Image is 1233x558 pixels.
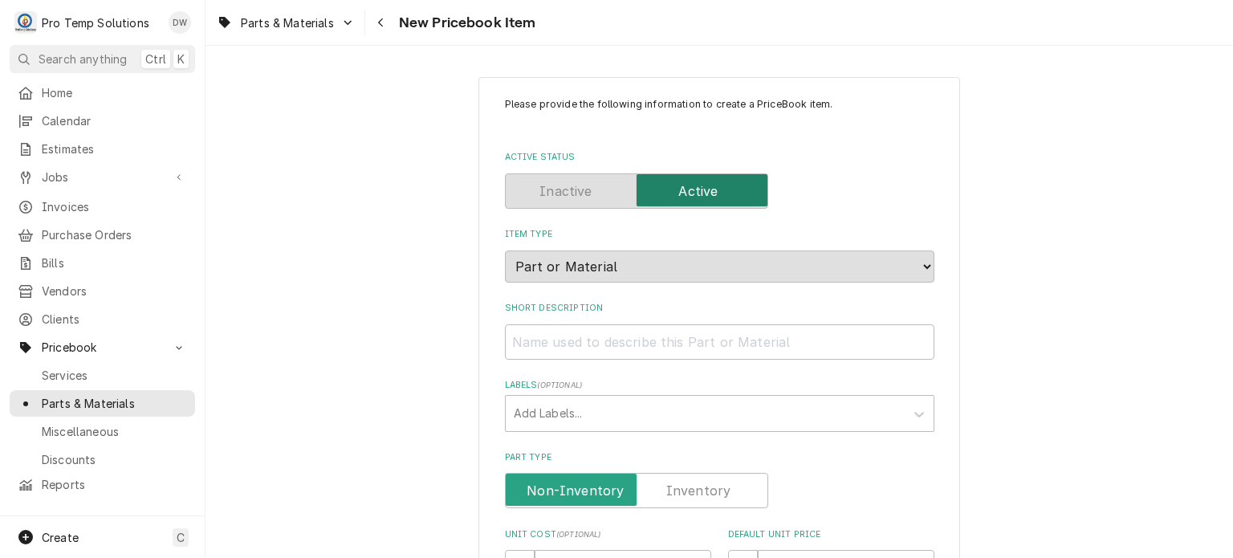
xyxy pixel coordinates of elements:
span: Miscellaneous [42,423,187,440]
a: Home [10,79,195,106]
p: Please provide the following information to create a PriceBook item. [505,97,934,127]
label: Labels [505,379,934,392]
label: Unit Cost [505,528,711,541]
span: Create [42,531,79,544]
a: Invoices [10,193,195,220]
a: Estimates [10,136,195,162]
a: Services [10,362,195,389]
a: Parts & Materials [10,390,195,417]
div: Part Type [505,451,934,508]
div: Item Type [505,228,934,282]
a: Go to Help Center [10,507,195,534]
div: Labels [505,379,934,431]
span: Estimates [42,141,187,157]
span: Help Center [42,512,185,529]
div: Short Description [505,302,934,359]
span: Home [42,84,187,101]
button: Navigate back [368,10,394,35]
div: Dana Williams's Avatar [169,11,191,34]
span: Jobs [42,169,163,185]
a: Clients [10,306,195,332]
span: Parts & Materials [241,14,334,31]
span: Search anything [39,51,127,67]
span: ( optional ) [537,381,582,389]
a: Miscellaneous [10,418,195,445]
div: Pro Temp Solutions's Avatar [14,11,37,34]
span: Discounts [42,451,187,468]
span: Ctrl [145,51,166,67]
div: DW [169,11,191,34]
div: Active [505,173,934,209]
label: Default Unit Price [728,528,934,541]
div: Pro Temp Solutions [42,14,149,31]
a: Vendors [10,278,195,304]
span: New Pricebook Item [394,12,536,34]
div: Active Status [505,151,934,208]
a: Bills [10,250,195,276]
span: Calendar [42,112,187,129]
label: Short Description [505,302,934,315]
label: Part Type [505,451,934,464]
span: Vendors [42,283,187,299]
span: Bills [42,255,187,271]
span: Reports [42,476,187,493]
label: Active Status [505,151,934,164]
a: Purchase Orders [10,222,195,248]
input: Name used to describe this Part or Material [505,324,934,360]
span: Parts & Materials [42,395,187,412]
a: Go to Jobs [10,164,195,190]
button: Search anythingCtrlK [10,45,195,73]
span: Purchase Orders [42,226,187,243]
a: Go to Pricebook [10,334,195,360]
span: K [177,51,185,67]
span: Services [42,367,187,384]
span: Invoices [42,198,187,215]
span: C [177,529,185,546]
a: Calendar [10,108,195,134]
div: P [14,11,37,34]
span: ( optional ) [556,530,601,539]
span: Clients [42,311,187,328]
label: Item Type [505,228,934,241]
a: Reports [10,471,195,498]
span: Pricebook [42,339,163,356]
a: Discounts [10,446,195,473]
a: Go to Parts & Materials [210,10,361,36]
